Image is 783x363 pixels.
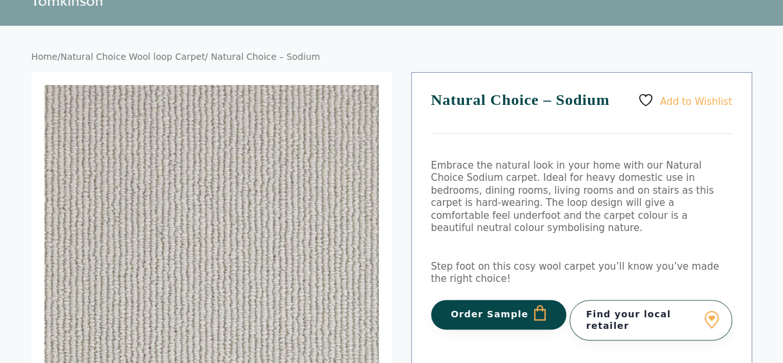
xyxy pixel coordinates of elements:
a: Natural Choice Wool loop Carpet [60,51,205,62]
a: Add to Wishlist [638,92,732,108]
h1: Natural Choice – Sodium [431,92,732,134]
nav: Breadcrumb [32,51,752,63]
a: Find your local retailer [569,300,732,340]
button: Order Sample [431,300,567,330]
p: Step foot on this cosy wool carpet you’ll know you’ve made the right choice! [431,261,732,286]
p: Embrace the natural look in your home with our Natural Choice Sodium carpet. Ideal for heavy dome... [431,160,732,235]
a: Home [32,51,58,62]
span: Add to Wishlist [660,95,732,107]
